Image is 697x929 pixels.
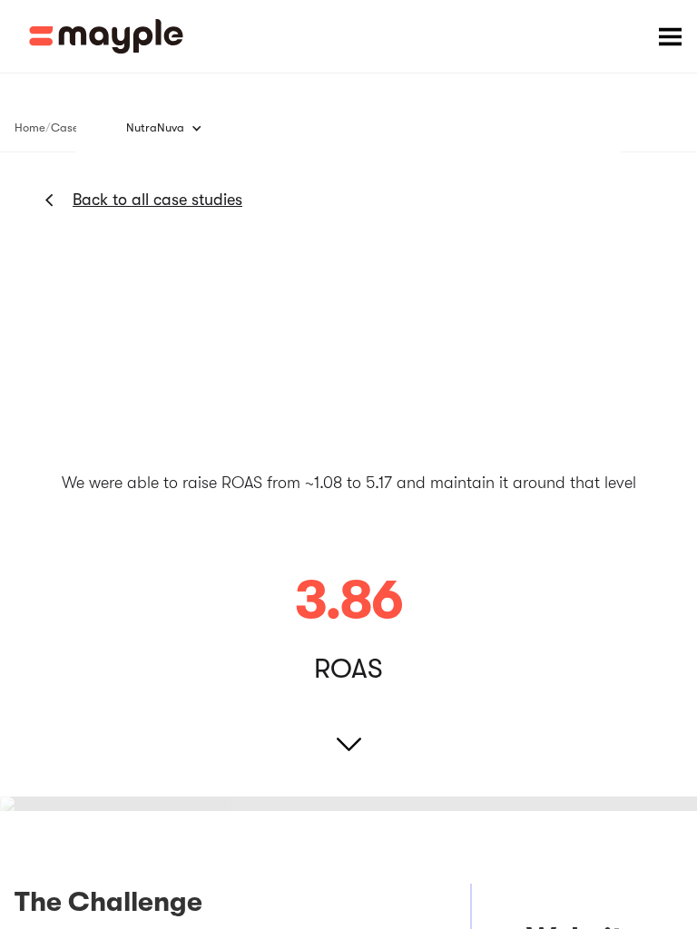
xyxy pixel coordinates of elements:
[15,117,45,139] a: Home
[643,9,697,64] div: menu
[76,91,621,454] img: blank image
[295,573,403,628] div: 3.86
[126,110,221,146] div: NutraNuva
[29,19,183,54] a: home
[62,471,636,495] p: We were able to raise ROAS from ~1.08 to 5.17 and maintain it around that level
[45,119,51,137] div: /
[73,189,242,210] a: Back to all case studies
[314,660,383,678] div: ROAS
[51,117,121,139] a: Case Studies
[15,884,416,929] h3: The Challenge
[126,119,184,137] div: NutraNuva
[29,19,183,54] img: Mayple logo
